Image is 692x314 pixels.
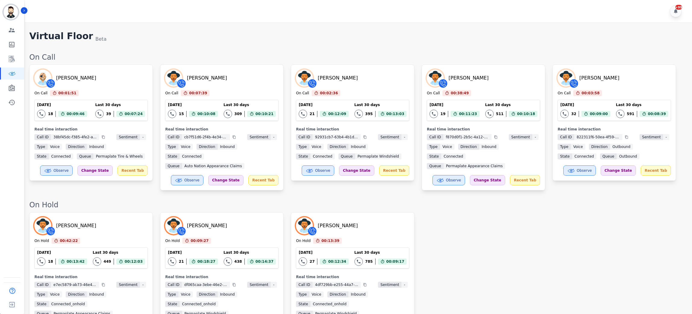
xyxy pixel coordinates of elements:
span: Sentiment [378,134,401,140]
span: Sentiment [116,282,140,288]
span: Sentiment [378,282,401,288]
span: State [296,153,310,159]
span: Type [165,144,178,150]
div: On Hold [34,238,49,244]
span: e7ec5879-ab73-46e4-ac36-5627d4a0b588 [51,282,99,288]
img: Avatar [558,70,574,86]
div: Last 30 days [224,250,276,255]
span: inbound [218,291,237,297]
div: Last 30 days [224,102,276,107]
div: Real time interaction [165,275,278,279]
span: 00:13:03 [386,111,404,117]
button: Observe [563,165,596,176]
span: voice [309,144,324,150]
div: [PERSON_NAME] [187,74,227,82]
span: 4df729bb-e255-44a7-8342-c401321e6a15 [313,282,361,288]
div: On Call [296,91,309,96]
span: State [165,153,180,159]
span: 00:07:39 [189,90,207,96]
div: [DATE] [168,102,218,107]
span: Direction [197,144,218,150]
h1: Virtual Floor [29,31,93,43]
div: Recent Tab [510,175,540,185]
span: 00:10:18 [517,111,535,117]
span: Call ID [165,134,182,140]
img: Avatar [296,70,313,86]
span: 822311f6-50ea-4f59-b610-20e14b8e3ee2 [574,134,622,140]
span: Direction [66,144,87,150]
span: voice [309,291,324,297]
div: Last 30 days [354,102,407,107]
span: 00:13:39 [322,238,340,244]
div: [DATE] [37,102,87,107]
span: cb7f51d6-2f4b-4e34-98f7-4cb90c3542fc [182,134,230,140]
span: Auto Nation Appearance Claims [182,163,244,169]
span: 00:01:51 [58,90,77,96]
span: State [165,301,180,307]
div: [PERSON_NAME] [56,222,96,229]
span: 00:09:27 [191,238,209,244]
span: 00:09:46 [67,111,85,117]
div: On Call [427,91,440,96]
span: State [558,153,572,159]
div: On Hold [296,238,310,244]
div: Recent Tab [248,175,278,185]
span: Type [296,144,309,150]
span: inbound [348,144,368,150]
div: Last 30 days [354,250,407,255]
span: Permaplate Appearance Claims [444,163,505,169]
span: 00:12:09 [328,111,346,117]
span: Direction [589,144,610,150]
div: Change State [77,165,113,176]
div: [DATE] [37,250,87,255]
span: 00:14:37 [256,259,274,265]
div: Recent Tab [118,165,148,176]
div: Real time interaction [427,127,540,132]
div: Real time interaction [558,127,671,132]
div: Last 30 days [485,102,538,107]
span: - [140,134,146,140]
span: connected [49,153,73,159]
div: On Hold [29,200,686,210]
div: [PERSON_NAME] [318,74,358,82]
span: Type [296,291,309,297]
div: +99 [675,5,682,10]
span: 00:10:21 [256,111,274,117]
span: Direction [197,291,218,297]
div: On Call [29,52,686,62]
span: voice [178,291,193,297]
div: [PERSON_NAME] [56,74,96,82]
div: [DATE] [429,102,479,107]
div: [DATE] [560,102,610,107]
div: 511 [496,111,504,116]
span: - [271,282,277,288]
span: inbound [87,144,106,150]
span: Direction [66,291,87,297]
span: 00:07:24 [125,111,143,117]
span: - [271,134,277,140]
span: 00:09:00 [590,111,608,117]
button: Observe [40,165,73,176]
span: Queue [427,163,443,169]
span: Permaplate Tire & Wheels [93,153,145,159]
span: voice [440,144,455,150]
span: voice [48,144,62,150]
button: Observe [302,165,334,176]
img: Avatar [34,70,51,86]
span: 00:18:27 [197,259,215,265]
span: Observe [54,168,69,173]
div: 395 [365,111,373,116]
div: 449 [104,259,111,264]
div: [PERSON_NAME] [448,74,489,82]
span: inbound [218,144,237,150]
div: 438 [234,259,242,264]
div: 15 [179,111,184,116]
span: 00:02:36 [320,90,338,96]
div: 785 [365,259,373,264]
span: 00:11:23 [459,111,477,117]
span: Sentiment [509,134,532,140]
button: Observe [433,175,465,185]
div: Recent Tab [641,165,671,176]
div: [DATE] [299,102,348,107]
span: Call ID [296,134,313,140]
